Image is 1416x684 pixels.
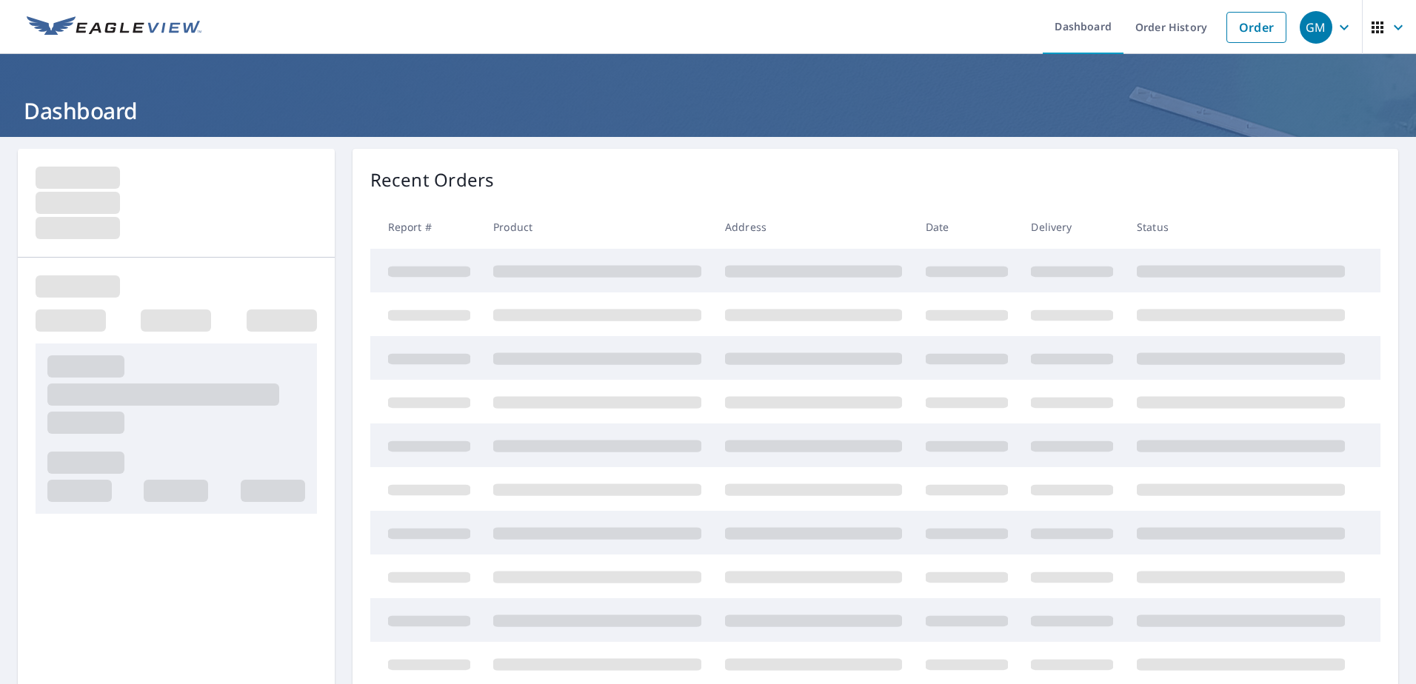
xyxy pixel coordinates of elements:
th: Address [713,205,914,249]
th: Status [1125,205,1357,249]
img: EV Logo [27,16,201,38]
th: Date [914,205,1020,249]
h1: Dashboard [18,95,1398,126]
a: Order [1226,12,1286,43]
th: Delivery [1019,205,1125,249]
th: Report # [370,205,482,249]
p: Recent Orders [370,167,495,193]
div: GM [1300,11,1332,44]
th: Product [481,205,713,249]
